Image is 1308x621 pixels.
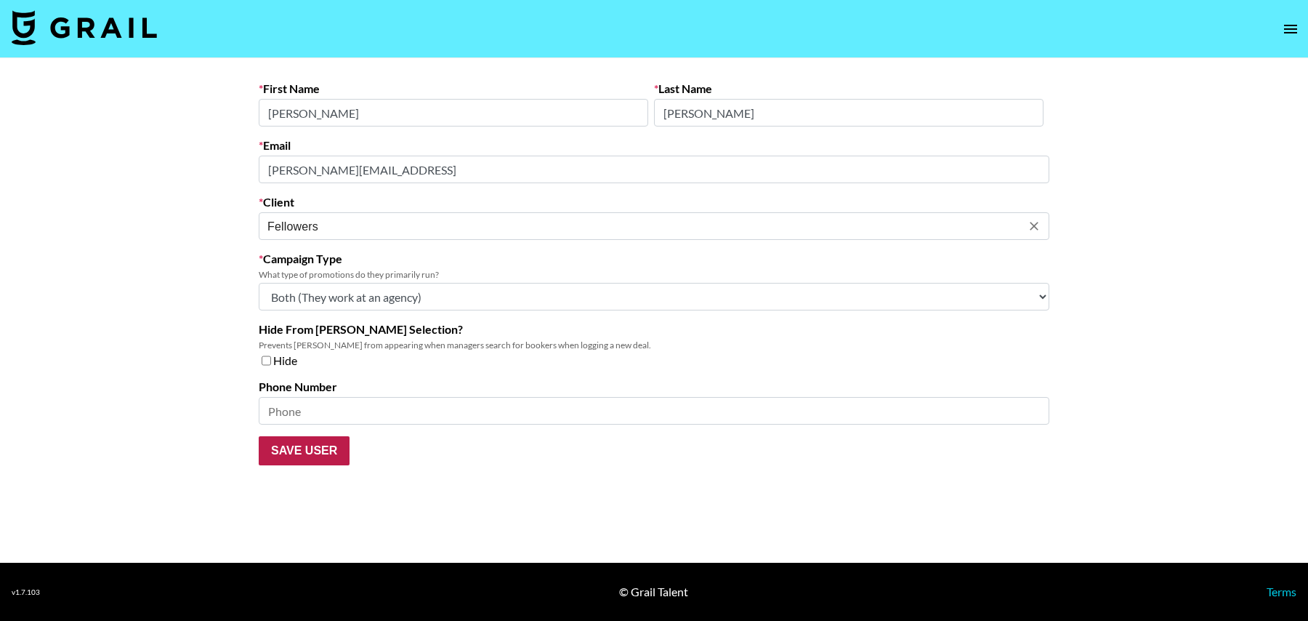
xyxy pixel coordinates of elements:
input: Save User [259,436,350,465]
label: Campaign Type [259,252,1049,266]
label: Phone Number [259,380,1049,394]
input: Last Name [654,99,1043,127]
label: First Name [259,81,648,96]
label: Client [259,195,1049,209]
label: Last Name [654,81,1043,96]
span: Hide [273,353,297,368]
label: Email [259,138,1049,153]
div: v 1.7.103 [12,588,40,597]
div: What type of promotions do they primarily run? [259,269,1049,280]
input: First Name [259,99,648,127]
a: Terms [1267,585,1296,598]
input: Phone [259,397,1049,425]
img: Grail Talent [12,10,157,45]
div: © Grail Talent [619,585,688,599]
div: Prevents [PERSON_NAME] from appearing when managers search for bookers when logging a new deal. [259,340,1049,350]
button: open drawer [1276,15,1305,44]
label: Hide From [PERSON_NAME] Selection? [259,322,1049,337]
input: Email [259,156,1049,183]
button: Clear [1024,216,1044,236]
